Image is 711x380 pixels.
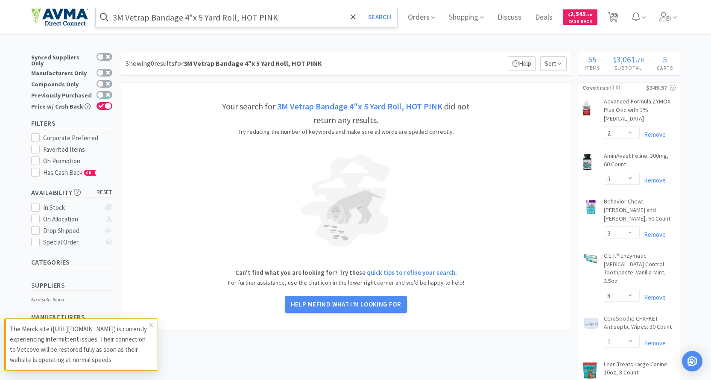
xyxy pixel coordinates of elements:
[637,56,644,64] span: 78
[31,188,112,197] h5: Availability
[367,268,455,277] a: quick tips to refine your search
[43,226,100,236] div: Drop Shipped
[604,252,676,289] a: C.E.T.® Enzymatic [MEDICAL_DATA] Control Toothpaste: Vanilla-Mint, 2.5oz
[582,362,598,379] img: f378f5f788b24dc69c3cfe3910892bd5_31128.png
[10,324,149,365] p: The Merck site ([URL][DOMAIN_NAME]) is currently experiencing intermittent issues. Their connecti...
[604,15,622,22] a: 55
[582,253,600,264] img: c2934308083a4fcd923904e0f13f0cdd_26269.png
[532,14,556,21] a: Deals
[43,237,100,247] div: Special Order
[508,56,536,71] p: Help
[616,54,635,65] span: 3,061
[43,156,112,166] div: On Promotion
[640,230,666,239] a: Remove
[31,296,64,303] i: No results found
[31,91,92,98] div: Previously Purchased
[540,56,567,71] span: Sort
[640,130,666,138] a: Remove
[604,97,676,126] a: Advanced Formula ZYMOX Plus Otic with 1% [MEDICAL_DATA]
[31,102,92,109] div: Price w/ Cash Back
[640,176,666,184] a: Remove
[682,351,702,371] div: Open Intercom Messenger
[85,170,93,175] span: CB
[31,8,88,26] img: e4e33dab9f054f5782a47901c742baa9_102.png
[277,101,442,112] strong: 3M Vetrap Bandage 4"x 5 Yard Roll, HOT PINK
[299,136,393,265] img: blind-dog-light.png
[218,278,474,287] p: For further assistance, use the chat icon in the lower right corner and we'd be happy to help!
[606,64,650,72] h4: Subtotal
[586,12,592,18] span: . 58
[609,83,646,92] span: ( 10 )
[31,53,92,66] div: Synced Suppliers Only
[568,10,592,18] span: 2,545
[582,153,592,171] img: dec5747cad6042789471a68aa383658f_37283.png
[175,59,322,68] span: for
[31,312,112,322] h5: Manufacturers
[31,280,112,290] h5: Suppliers
[235,268,457,277] strong: Can't find what you are looking for? Try these .
[568,12,570,18] span: $
[218,127,474,136] p: Try reducing the number of keywords and make sure all words are spelled correctly.
[96,7,398,27] input: Search by item, sku, manufacturer, ingredient, size...
[663,54,667,65] span: 5
[613,56,616,64] span: $
[582,199,600,215] img: 681b1b4e6b9343e5b852ff4c99cff639_515938.png
[184,59,322,68] strong: 3M Vetrap Bandage 4"x 5 Yard Roll, HOT PINK
[43,168,97,177] span: Has Cash Back
[563,6,597,29] a: $2,545.58Cash Back
[316,300,401,308] span: find what I'm looking for
[31,257,112,267] h5: Categories
[218,100,474,127] h5: Your search for did not return any results.
[31,80,92,87] div: Compounds Only
[43,144,112,155] div: Favorited Items
[582,83,609,92] span: Covetrus
[578,64,607,72] h4: Items
[494,14,525,21] a: Discuss
[582,316,600,330] img: 98ea8c67f1e743c1ac68aca3a593037a_418462.png
[285,296,407,313] button: Help mefind what I'm looking for
[43,203,100,213] div: In Stock
[582,99,591,116] img: 178ba1d8cd1843d3920f32823816c1bf_34505.png
[588,54,597,65] span: 55
[604,197,676,226] a: Behavior Chew: [PERSON_NAME] and [PERSON_NAME], 60 Count
[97,188,112,197] span: reset
[126,58,322,69] div: Showing 0 results
[646,83,675,92] div: $349.57
[650,64,680,72] h4: Carts
[568,19,592,25] span: Cash Back
[640,293,666,301] a: Remove
[31,118,112,128] h5: Filters
[640,339,666,347] a: Remove
[606,55,650,64] div: .
[604,315,676,335] a: CeraSoothe CHX+KET Antiseptic Wipes: 30 Count
[43,133,112,143] div: Corporate Preferred
[43,214,100,224] div: On Allocation
[362,7,397,27] button: Search
[31,69,92,76] div: Manufacturers Only
[604,152,676,172] a: AminAvast Feline: 300mg, 60 Count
